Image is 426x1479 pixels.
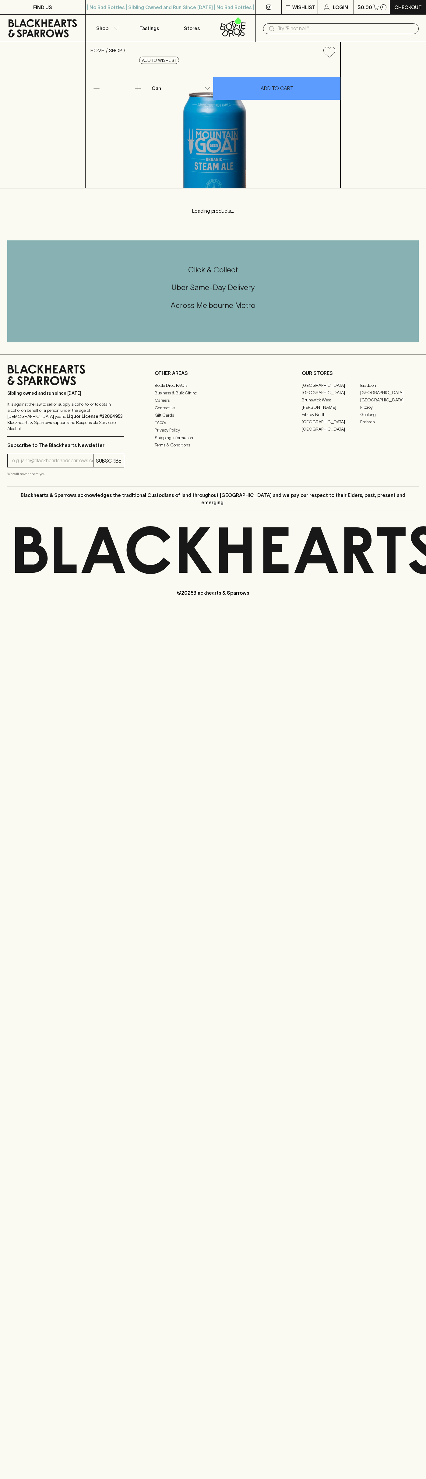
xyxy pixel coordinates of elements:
button: Add to wishlist [139,57,179,64]
p: 0 [382,5,385,9]
a: [GEOGRAPHIC_DATA] [302,389,360,396]
p: SUBSCRIBE [96,457,121,464]
a: Fitzroy [360,404,419,411]
a: FAQ's [155,419,272,426]
a: Shipping Information [155,434,272,441]
button: ADD TO CART [213,77,340,100]
p: Tastings [139,25,159,32]
a: SHOP [109,48,122,53]
div: Call to action block [7,240,419,342]
strong: Liquor License #32064953 [67,414,123,419]
a: Tastings [128,15,171,42]
p: Stores [184,25,200,32]
a: Geelong [360,411,419,418]
a: [GEOGRAPHIC_DATA] [302,382,360,389]
input: Try "Pinot noir" [278,24,414,33]
div: Can [149,82,213,94]
a: HOME [90,48,104,53]
a: Bottle Drop FAQ's [155,382,272,389]
a: Stores [171,15,213,42]
a: [PERSON_NAME] [302,404,360,411]
a: Careers [155,397,272,404]
a: Contact Us [155,404,272,411]
a: [GEOGRAPHIC_DATA] [360,396,419,404]
a: Braddon [360,382,419,389]
p: It is against the law to sell or supply alcohol to, or to obtain alcohol on behalf of a person un... [7,401,124,432]
p: OUR STORES [302,369,419,377]
h5: Uber Same-Day Delivery [7,282,419,292]
p: Blackhearts & Sparrows acknowledges the traditional Custodians of land throughout [GEOGRAPHIC_DAT... [12,491,414,506]
p: ADD TO CART [261,85,293,92]
p: Subscribe to The Blackhearts Newsletter [7,442,124,449]
a: [GEOGRAPHIC_DATA] [360,389,419,396]
p: We will never spam you [7,471,124,477]
p: OTHER AREAS [155,369,272,377]
h5: Click & Collect [7,265,419,275]
a: Fitzroy North [302,411,360,418]
a: Prahran [360,418,419,425]
a: Privacy Policy [155,427,272,434]
p: Can [152,85,161,92]
p: FIND US [33,4,52,11]
a: [GEOGRAPHIC_DATA] [302,418,360,425]
button: Add to wishlist [321,44,338,60]
p: Checkout [394,4,422,11]
button: SUBSCRIBE [93,454,124,467]
img: 3010.png [86,62,340,188]
p: Sibling owned and run since [DATE] [7,390,124,396]
input: e.g. jane@blackheartsandsparrows.com.au [12,456,93,466]
a: Terms & Conditions [155,442,272,449]
a: Gift Cards [155,412,272,419]
p: $0.00 [357,4,372,11]
a: [GEOGRAPHIC_DATA] [302,425,360,433]
p: Login [333,4,348,11]
h5: Across Melbourne Metro [7,300,419,310]
a: Business & Bulk Gifting [155,389,272,397]
p: Wishlist [292,4,315,11]
p: Loading products... [6,207,420,215]
button: Shop [86,15,128,42]
p: Shop [96,25,108,32]
a: Brunswick West [302,396,360,404]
